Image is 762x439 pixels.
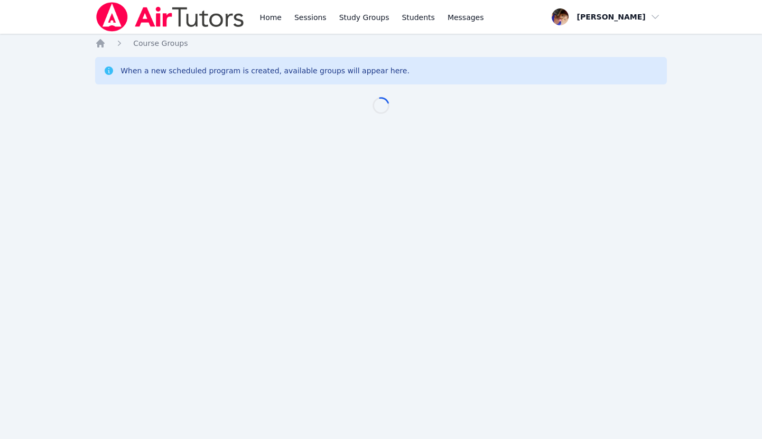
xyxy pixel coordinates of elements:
span: Course Groups [133,39,188,47]
img: Air Tutors [95,2,245,32]
nav: Breadcrumb [95,38,667,49]
a: Course Groups [133,38,188,49]
span: Messages [448,12,484,23]
div: When a new scheduled program is created, available groups will appear here. [120,65,410,76]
